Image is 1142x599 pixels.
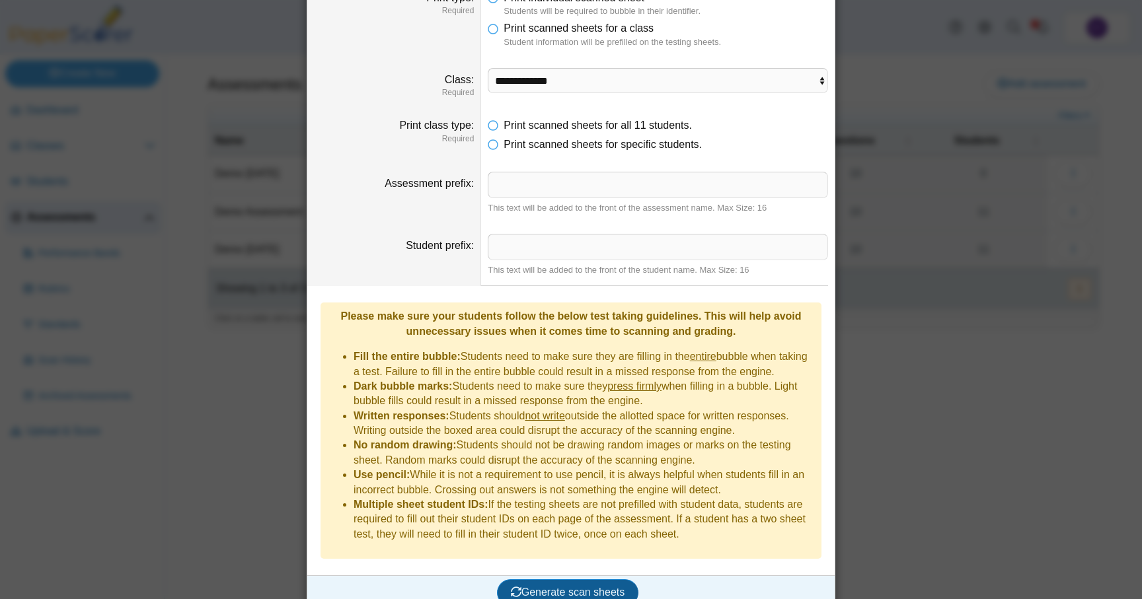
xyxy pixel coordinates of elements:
[354,439,457,450] b: No random drawing:
[445,74,474,85] label: Class
[354,379,815,409] li: Students need to make sure they when filling in a bubble. Light bubble fills could result in a mi...
[314,87,474,98] dfn: Required
[690,351,716,362] u: entire
[385,178,474,189] label: Assessment prefix
[504,5,828,17] dfn: Students will be required to bubble in their identifier.
[354,410,449,421] b: Written responses:
[525,410,564,421] u: not write
[488,202,828,214] div: This text will be added to the front of the assessment name. Max Size: 16
[354,380,452,392] b: Dark bubble marks:
[314,133,474,145] dfn: Required
[406,240,474,251] label: Student prefix
[354,438,815,468] li: Students should not be drawing random images or marks on the testing sheet. Random marks could di...
[511,586,625,598] span: Generate scan sheets
[504,22,654,34] span: Print scanned sheets for a class
[504,36,828,48] dfn: Student information will be prefilled on the testing sheets.
[340,310,801,336] b: Please make sure your students follow the below test taking guidelines. This will help avoid unne...
[488,264,828,276] div: This text will be added to the front of the student name. Max Size: 16
[354,499,488,510] b: Multiple sheet student IDs:
[504,120,692,131] span: Print scanned sheets for all 11 students.
[504,139,702,150] span: Print scanned sheets for specific students.
[354,468,815,497] li: While it is not a requirement to use pencil, it is always helpful when students fill in an incorr...
[607,380,662,392] u: press firmly
[354,409,815,439] li: Students should outside the allotted space for written responses. Writing outside the boxed area ...
[354,349,815,379] li: Students need to make sure they are filling in the bubble when taking a test. Failure to fill in ...
[354,469,410,480] b: Use pencil:
[354,351,461,362] b: Fill the entire bubble:
[354,497,815,542] li: If the testing sheets are not prefilled with student data, students are required to fill out thei...
[399,120,474,131] label: Print class type
[314,5,474,17] dfn: Required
